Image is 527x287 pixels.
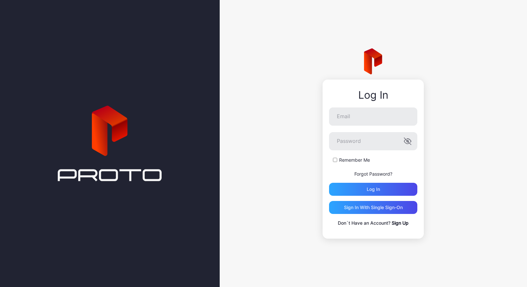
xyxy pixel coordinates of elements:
div: Log In [329,89,417,101]
input: Email [329,107,417,126]
div: Sign in With Single Sign-On [344,205,403,210]
a: Sign Up [392,220,409,226]
button: Sign in With Single Sign-On [329,201,417,214]
input: Password [329,132,417,150]
div: Log in [367,187,380,192]
a: Forgot Password? [354,171,392,177]
button: Password [404,137,411,145]
p: Don`t Have an Account? [329,219,417,227]
label: Remember Me [339,157,370,163]
button: Log in [329,183,417,196]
